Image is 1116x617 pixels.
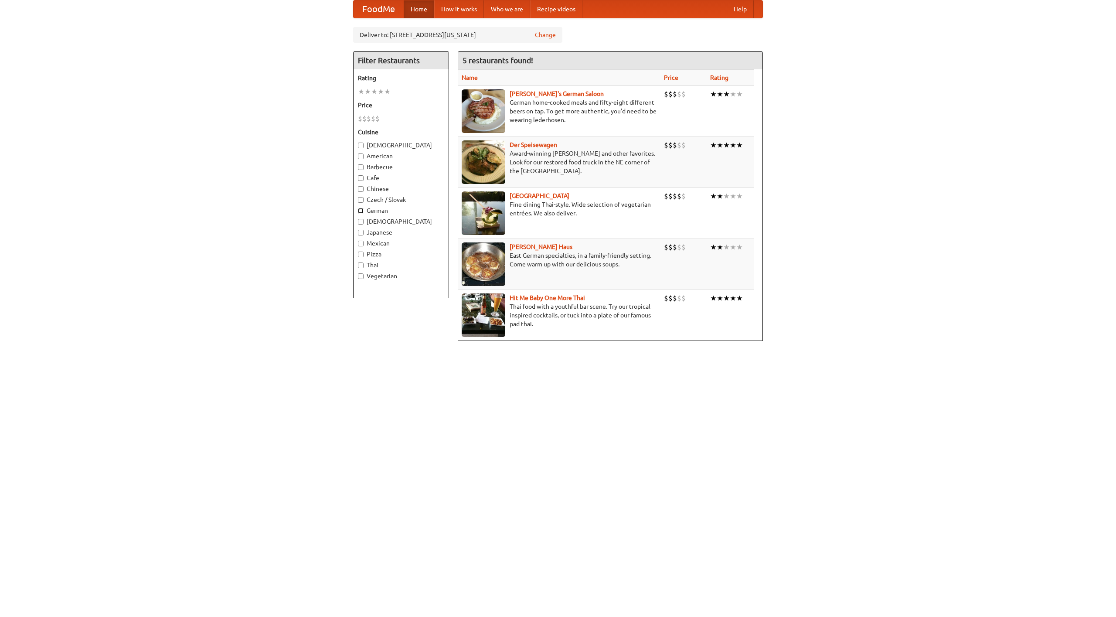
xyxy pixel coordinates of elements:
li: ★ [378,87,384,96]
img: kohlhaus.jpg [462,242,505,286]
label: Japanese [358,228,444,237]
li: $ [673,89,677,99]
li: $ [371,114,375,123]
ng-pluralize: 5 restaurants found! [463,56,533,65]
input: German [358,208,364,214]
label: Vegetarian [358,272,444,280]
input: Cafe [358,175,364,181]
li: ★ [736,89,743,99]
label: American [358,152,444,160]
li: $ [677,140,681,150]
li: $ [668,140,673,150]
li: $ [681,242,686,252]
h4: Filter Restaurants [354,52,449,69]
input: [DEMOGRAPHIC_DATA] [358,143,364,148]
a: Hit Me Baby One More Thai [510,294,585,301]
a: How it works [434,0,484,18]
label: Chinese [358,184,444,193]
li: $ [664,191,668,201]
li: ★ [710,140,717,150]
img: esthers.jpg [462,89,505,133]
div: Deliver to: [STREET_ADDRESS][US_STATE] [353,27,562,43]
input: Chinese [358,186,364,192]
p: Award-winning [PERSON_NAME] and other favorites. Look for our restored food truck in the NE corne... [462,149,657,175]
li: $ [677,242,681,252]
li: $ [677,89,681,99]
input: Barbecue [358,164,364,170]
li: ★ [730,140,736,150]
p: Fine dining Thai-style. Wide selection of vegetarian entrées. We also deliver. [462,200,657,218]
li: ★ [736,191,743,201]
a: FoodMe [354,0,404,18]
li: ★ [723,293,730,303]
li: $ [681,191,686,201]
a: [PERSON_NAME] Haus [510,243,572,250]
li: $ [681,140,686,150]
label: Cafe [358,174,444,182]
h5: Price [358,101,444,109]
li: $ [664,293,668,303]
a: Der Speisewagen [510,141,557,148]
input: Czech / Slovak [358,197,364,203]
li: $ [673,140,677,150]
li: ★ [717,140,723,150]
li: ★ [723,191,730,201]
li: $ [681,89,686,99]
li: ★ [371,87,378,96]
h5: Cuisine [358,128,444,136]
img: speisewagen.jpg [462,140,505,184]
input: Thai [358,262,364,268]
li: ★ [710,293,717,303]
label: German [358,206,444,215]
li: ★ [723,89,730,99]
li: $ [681,293,686,303]
li: ★ [736,242,743,252]
li: $ [668,242,673,252]
li: ★ [364,87,371,96]
p: East German specialties, in a family-friendly setting. Come warm up with our delicious soups. [462,251,657,269]
input: [DEMOGRAPHIC_DATA] [358,219,364,225]
li: ★ [358,87,364,96]
a: Home [404,0,434,18]
li: ★ [730,242,736,252]
input: Mexican [358,241,364,246]
label: Barbecue [358,163,444,171]
li: ★ [717,89,723,99]
li: $ [664,140,668,150]
li: ★ [717,242,723,252]
label: Czech / Slovak [358,195,444,204]
li: ★ [384,87,391,96]
li: $ [664,242,668,252]
li: ★ [723,140,730,150]
li: ★ [736,293,743,303]
label: Mexican [358,239,444,248]
li: $ [664,89,668,99]
h5: Rating [358,74,444,82]
a: [GEOGRAPHIC_DATA] [510,192,569,199]
label: Pizza [358,250,444,259]
a: Rating [710,74,728,81]
a: Recipe videos [530,0,582,18]
p: German home-cooked meals and fifty-eight different beers on tap. To get more authentic, you'd nee... [462,98,657,124]
li: ★ [730,293,736,303]
li: ★ [717,191,723,201]
a: [PERSON_NAME]'s German Saloon [510,90,604,97]
li: ★ [730,89,736,99]
li: $ [358,114,362,123]
li: $ [673,293,677,303]
a: Who we are [484,0,530,18]
a: Name [462,74,478,81]
li: $ [673,191,677,201]
li: ★ [717,293,723,303]
li: ★ [730,191,736,201]
li: $ [362,114,367,123]
label: [DEMOGRAPHIC_DATA] [358,217,444,226]
li: ★ [710,242,717,252]
li: $ [375,114,380,123]
input: Japanese [358,230,364,235]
